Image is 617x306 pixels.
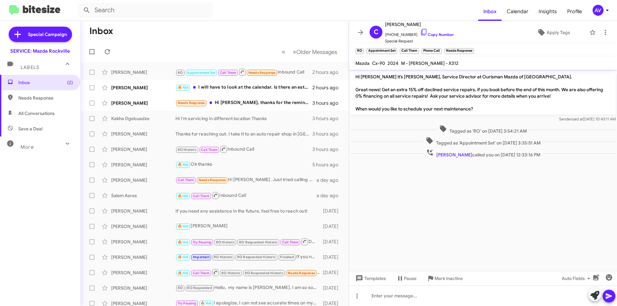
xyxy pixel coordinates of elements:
span: » [293,48,296,56]
div: [PERSON_NAME] [111,162,175,168]
a: Inbox [478,2,502,21]
button: Pause [391,273,422,284]
div: Ok thanks [175,161,312,168]
span: M - [PERSON_NAME] - X312 [401,60,459,66]
span: 🔥 Hot [178,162,189,167]
button: AV [587,5,610,16]
div: [PERSON_NAME] [111,131,175,137]
span: RO [178,71,183,75]
span: Auto Fields [562,273,593,284]
span: RO Historic [221,271,240,275]
span: RO Historic [178,148,197,152]
div: [PERSON_NAME] [111,177,175,183]
button: Apply Tags [520,27,586,38]
small: Appointment Set [366,48,397,54]
a: Profile [562,2,587,21]
div: [PERSON_NAME] [111,208,175,214]
div: Thanks for reaching out. I take it to an auto repair shop in [GEOGRAPHIC_DATA]. [175,131,312,137]
span: RO Responded Historic [239,240,278,244]
span: Try Pausing [193,240,211,244]
span: [PERSON_NAME] [436,152,472,158]
span: Inbox [18,79,73,86]
span: Mark Inactive [434,273,463,284]
span: said at [572,117,583,121]
div: a day ago [317,192,344,199]
span: Mazda [355,60,370,66]
div: Inbound Call [175,191,317,199]
span: Call Them [201,148,218,152]
div: [DATE] [320,208,344,214]
span: [PERSON_NAME] [385,21,454,28]
div: 3 hours ago [312,131,344,137]
span: C [374,27,379,37]
span: RO Responded Historic [245,271,283,275]
span: (2) [67,79,73,86]
div: [DATE] [320,223,344,230]
span: RO Responded Historic [237,255,276,259]
div: If you need any assistance in the future, feel free to reach out! [175,208,320,214]
button: Previous [278,45,289,58]
h1: Inbox [89,26,113,36]
span: Pause [404,273,416,284]
span: Important [193,255,210,259]
nav: Page navigation example [278,45,341,58]
div: a day ago [317,177,344,183]
div: I will have to look at the calendar. Is there an est $$$ [175,84,312,91]
span: Tagged as 'Appointment Set' on [DATE] 3:35:51 AM [423,137,543,146]
a: Calendar [502,2,533,21]
a: Insights [533,2,562,21]
span: Needs Response [199,178,226,182]
div: 3 hours ago [312,100,344,106]
div: [PERSON_NAME] [175,223,320,230]
span: Needs Response [248,71,276,75]
span: More [21,144,34,150]
span: 🔥 Hot [178,85,189,90]
div: [PERSON_NAME] [111,100,175,106]
div: Inbound Call [175,68,312,76]
div: [DATE] [320,285,344,291]
span: Needs Response [288,271,315,275]
span: Apply Tags [547,27,570,38]
button: Mark Inactive [422,273,468,284]
span: 🔥 Hot [178,271,189,275]
span: Needs Response [178,101,205,105]
span: Cx-90 [372,60,385,66]
span: RO Historic [214,255,233,259]
div: 2 hours ago [312,84,344,91]
p: Hi [PERSON_NAME] it’s [PERSON_NAME], Service Director at Ourisman Mazda of [GEOGRAPHIC_DATA]. Gre... [350,71,616,115]
div: AV [593,5,604,16]
div: 3 hours ago [312,115,344,122]
span: Try Pausing [178,301,196,305]
div: Hi [PERSON_NAME], thanks for the reminder, my next service for oil change has 3400 to go [175,99,312,107]
span: Labels [21,65,39,70]
a: Special Campaign [9,27,72,42]
small: RO [355,48,364,54]
div: If you need any assistance in the future, feel free to reach out. Stay safe! [175,253,320,261]
span: Tagged as 'RO' on [DATE] 3:54:21 AM [437,125,529,134]
div: [PERSON_NAME] [111,146,175,153]
span: [PHONE_NUMBER] [385,28,454,38]
span: « [282,48,285,56]
div: [PERSON_NAME] [111,285,175,291]
button: Next [289,45,341,58]
div: [PERSON_NAME] [111,254,175,260]
div: [PERSON_NAME] [111,223,175,230]
span: 2024 [388,60,398,66]
div: Hi I'm servicing in different location Thanks [175,115,312,122]
small: Phone Call [422,48,442,54]
small: Call Them [400,48,419,54]
span: Call Them [282,240,299,244]
span: Call Them [178,178,194,182]
div: And they were over $100 [175,268,320,276]
span: Templates [354,273,386,284]
div: Inbound Call [175,145,312,153]
div: 2 hours ago [312,69,344,75]
span: 🔥 Hot [178,224,189,228]
span: RO Historic [216,240,235,244]
span: Call Them [220,71,237,75]
div: 5 hours ago [312,162,344,168]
